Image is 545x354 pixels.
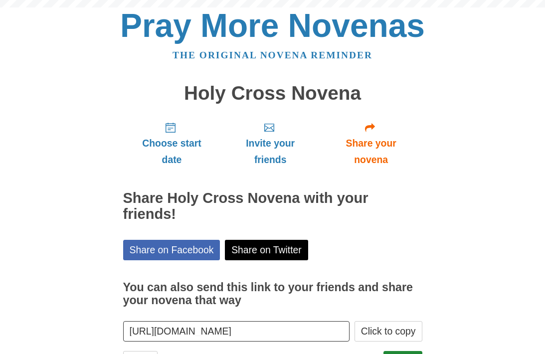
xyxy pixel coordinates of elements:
[225,240,308,260] a: Share on Twitter
[133,135,211,168] span: Choose start date
[123,281,422,307] h3: You can also send this link to your friends and share your novena that way
[120,7,425,44] a: Pray More Novenas
[355,321,422,342] button: Click to copy
[320,114,422,173] a: Share your novena
[123,114,221,173] a: Choose start date
[123,190,422,222] h2: Share Holy Cross Novena with your friends!
[173,50,372,60] a: The original novena reminder
[220,114,320,173] a: Invite your friends
[330,135,412,168] span: Share your novena
[230,135,310,168] span: Invite your friends
[123,240,220,260] a: Share on Facebook
[123,83,422,104] h1: Holy Cross Novena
